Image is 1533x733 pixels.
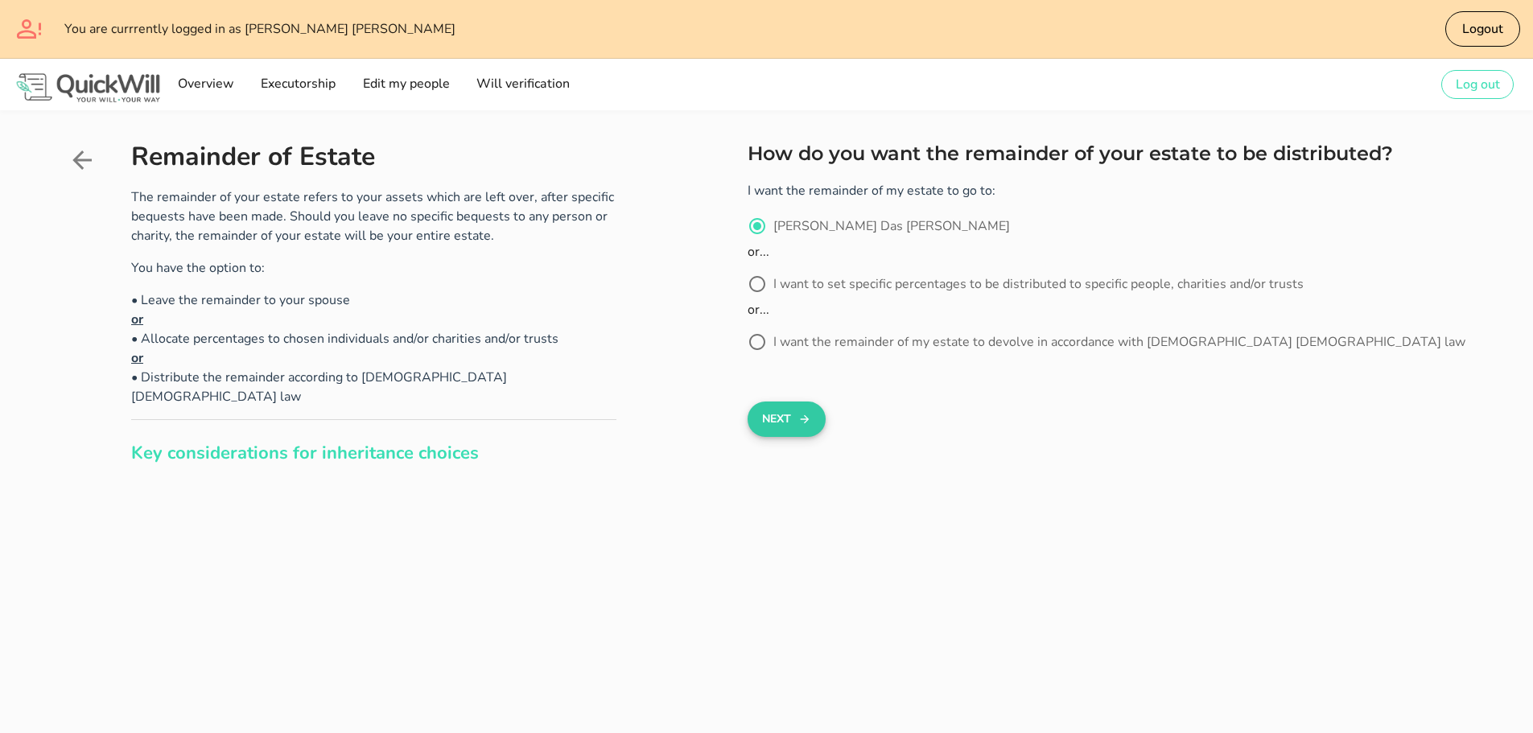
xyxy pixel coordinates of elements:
[1441,70,1514,99] button: Log out
[176,75,233,93] span: Overview
[773,218,1465,234] label: [PERSON_NAME] Das [PERSON_NAME]
[131,187,616,245] p: The remainder of your estate refers to your assets which are left over, after specific bequests h...
[131,142,616,171] h1: Remainder of Estate
[260,75,336,93] span: Executorship
[131,258,616,278] p: You have the option to:
[361,75,449,93] span: Edit my people
[1461,20,1503,38] span: Logout
[773,276,1465,292] label: I want to set specific percentages to be distributed to specific people, charities and/or trusts
[64,21,911,37] div: You are currrently logged in as [PERSON_NAME] [PERSON_NAME]
[255,68,340,101] a: Executorship
[13,70,163,105] img: Logo
[356,68,454,101] a: Edit my people
[748,181,1465,200] p: I want the remainder of my estate to go to:
[131,290,616,406] p: • Leave the remainder to your spouse • Allocate percentages to chosen individuals and/or charitie...
[471,68,575,101] a: Will verification
[131,311,143,328] strong: or
[1455,76,1500,93] span: Log out
[131,444,616,463] h2: Key considerations for inheritance choices
[1445,11,1521,47] button: Logout
[748,142,1465,165] h2: How do you want the remainder of your estate to be distributed?
[476,75,570,93] span: Will verification
[748,242,1465,261] p: or...
[773,334,1465,350] label: I want the remainder of my estate to devolve in accordance with [DEMOGRAPHIC_DATA] [DEMOGRAPHIC_D...
[748,300,1465,319] p: or...
[131,349,143,367] strong: or
[171,68,238,101] a: Overview
[748,402,826,437] button: Next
